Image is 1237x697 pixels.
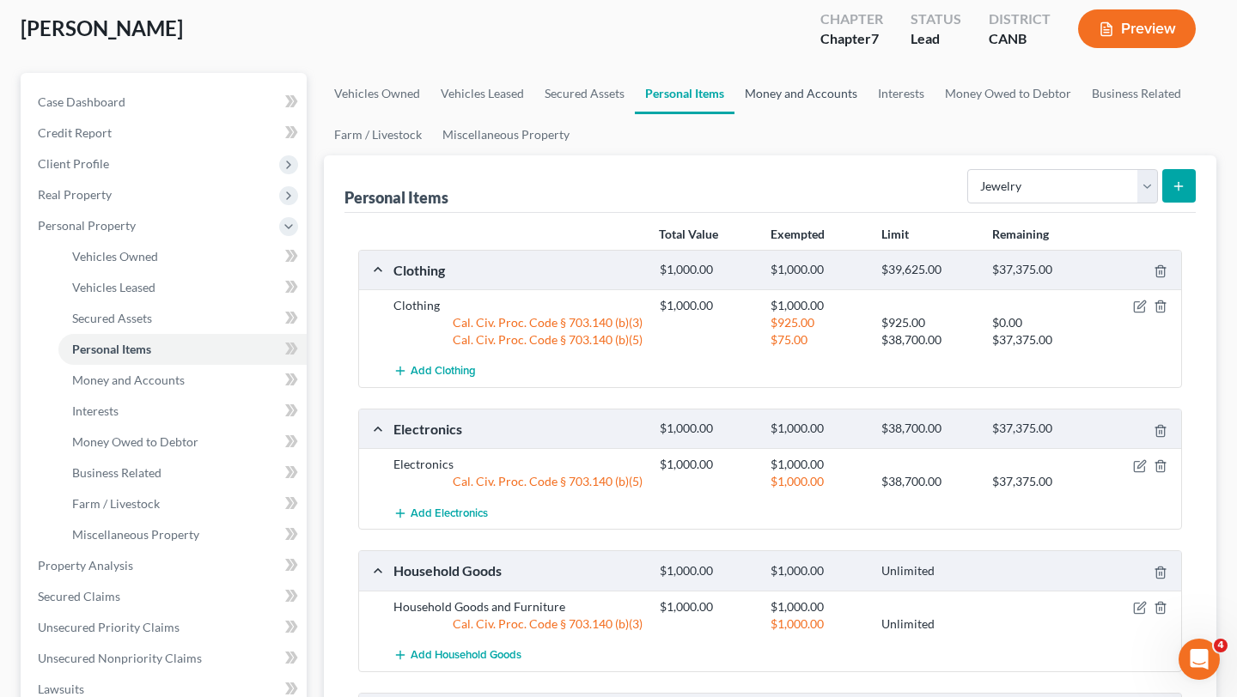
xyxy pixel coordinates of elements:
a: Personal Items [58,334,307,365]
div: $1,000.00 [762,615,873,633]
div: $38,700.00 [873,421,984,437]
div: Cal. Civ. Proc. Code § 703.140 (b)(3) [385,615,651,633]
span: Lawsuits [38,682,84,696]
div: $37,375.00 [984,421,1094,437]
span: Client Profile [38,156,109,171]
a: Money Owed to Debtor [935,73,1082,114]
a: Credit Report [24,118,307,148]
a: Business Related [58,458,307,488]
div: Clothing [385,261,651,279]
div: District [989,9,1051,29]
div: $1,000.00 [762,598,873,615]
a: Money and Accounts [58,365,307,396]
button: Add Electronics [393,497,488,529]
div: $1,000.00 [762,473,873,490]
span: Add Clothing [411,365,476,379]
div: $38,700.00 [873,331,984,348]
span: Farm / Livestock [72,496,160,511]
span: Unsecured Nonpriority Claims [38,651,202,665]
a: Secured Claims [24,581,307,612]
span: [PERSON_NAME] [21,15,183,40]
a: Money Owed to Debtor [58,427,307,458]
span: Add Electronics [411,506,488,520]
div: Cal. Civ. Proc. Code § 703.140 (b)(5) [385,473,651,490]
div: Electronics [385,456,651,473]
button: Add Clothing [393,355,476,387]
div: $37,375.00 [984,473,1094,490]
div: $1,000.00 [651,262,762,278]
div: Household Goods [385,561,651,579]
span: Unsecured Priority Claims [38,620,180,634]
div: Unlimited [873,563,984,579]
div: $37,375.00 [984,262,1094,278]
div: $38,700.00 [873,473,984,490]
a: Farm / Livestock [58,488,307,519]
iframe: Intercom live chat [1179,639,1220,680]
span: Money and Accounts [72,373,185,387]
div: Electronics [385,420,651,438]
a: Case Dashboard [24,87,307,118]
span: Secured Claims [38,589,120,603]
div: $1,000.00 [762,297,873,314]
div: $37,375.00 [984,331,1094,348]
strong: Limit [881,227,909,241]
a: Secured Assets [58,303,307,334]
div: Lead [911,29,961,49]
a: Interests [868,73,935,114]
span: Personal Property [38,218,136,233]
span: Credit Report [38,125,112,140]
span: 4 [1214,639,1228,652]
button: Preview [1078,9,1196,48]
a: Property Analysis [24,550,307,581]
a: Farm / Livestock [324,114,432,155]
div: Household Goods and Furniture [385,598,651,615]
a: Miscellaneous Property [58,519,307,550]
span: Miscellaneous Property [72,527,199,542]
span: Case Dashboard [38,94,125,109]
strong: Remaining [992,227,1049,241]
div: Cal. Civ. Proc. Code § 703.140 (b)(5) [385,331,651,348]
span: Real Property [38,187,112,202]
div: $1,000.00 [762,563,873,579]
span: Vehicles Owned [72,249,158,264]
a: Vehicles Owned [58,241,307,272]
div: $39,625.00 [873,262,984,278]
button: Add Household Goods [393,639,521,671]
a: Miscellaneous Property [432,114,580,155]
div: CANB [989,29,1051,49]
div: Clothing [385,297,651,314]
a: Secured Assets [534,73,635,114]
span: Add Household Goods [411,648,521,662]
div: $1,000.00 [651,456,762,473]
div: $1,000.00 [651,563,762,579]
a: Unsecured Nonpriority Claims [24,643,307,674]
div: $1,000.00 [651,598,762,615]
div: $1,000.00 [651,421,762,437]
div: Chapter [820,9,883,29]
div: $925.00 [762,314,873,331]
span: Interests [72,403,119,418]
div: $0.00 [984,314,1094,331]
div: Status [911,9,961,29]
div: $75.00 [762,331,873,348]
strong: Total Value [659,227,718,241]
div: Cal. Civ. Proc. Code § 703.140 (b)(3) [385,314,651,331]
div: $1,000.00 [762,421,873,437]
a: Interests [58,396,307,427]
a: Unsecured Priority Claims [24,612,307,643]
div: Chapter [820,29,883,49]
strong: Exempted [771,227,825,241]
a: Money and Accounts [734,73,868,114]
span: Property Analysis [38,558,133,573]
div: Personal Items [344,187,448,208]
span: Personal Items [72,342,151,356]
div: $1,000.00 [762,456,873,473]
a: Vehicles Owned [324,73,430,114]
span: Secured Assets [72,311,152,325]
div: $1,000.00 [762,262,873,278]
a: Vehicles Leased [58,272,307,303]
a: Personal Items [635,73,734,114]
span: Money Owed to Debtor [72,434,198,449]
div: $1,000.00 [651,297,762,314]
span: Business Related [72,465,161,480]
